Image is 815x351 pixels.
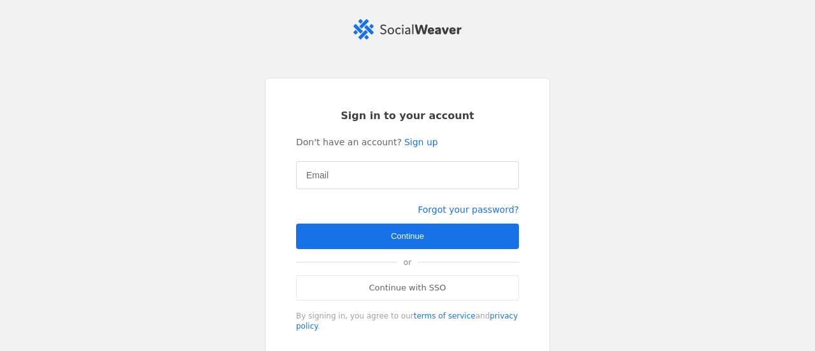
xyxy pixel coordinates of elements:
[296,224,519,249] button: Continue
[397,250,418,275] span: or
[296,275,519,301] a: Continue with SSO
[306,168,329,183] mat-label: Email
[341,109,474,123] span: Sign in to your account
[296,311,519,331] div: By signing in, you agree to our and .
[418,204,519,215] a: Forgot your password?
[391,230,424,243] span: Continue
[404,136,438,148] a: Sign up
[414,312,476,320] a: terms of service
[296,136,402,148] span: Don't have an account?
[306,168,509,183] input: Email
[296,312,518,331] a: privacy policy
